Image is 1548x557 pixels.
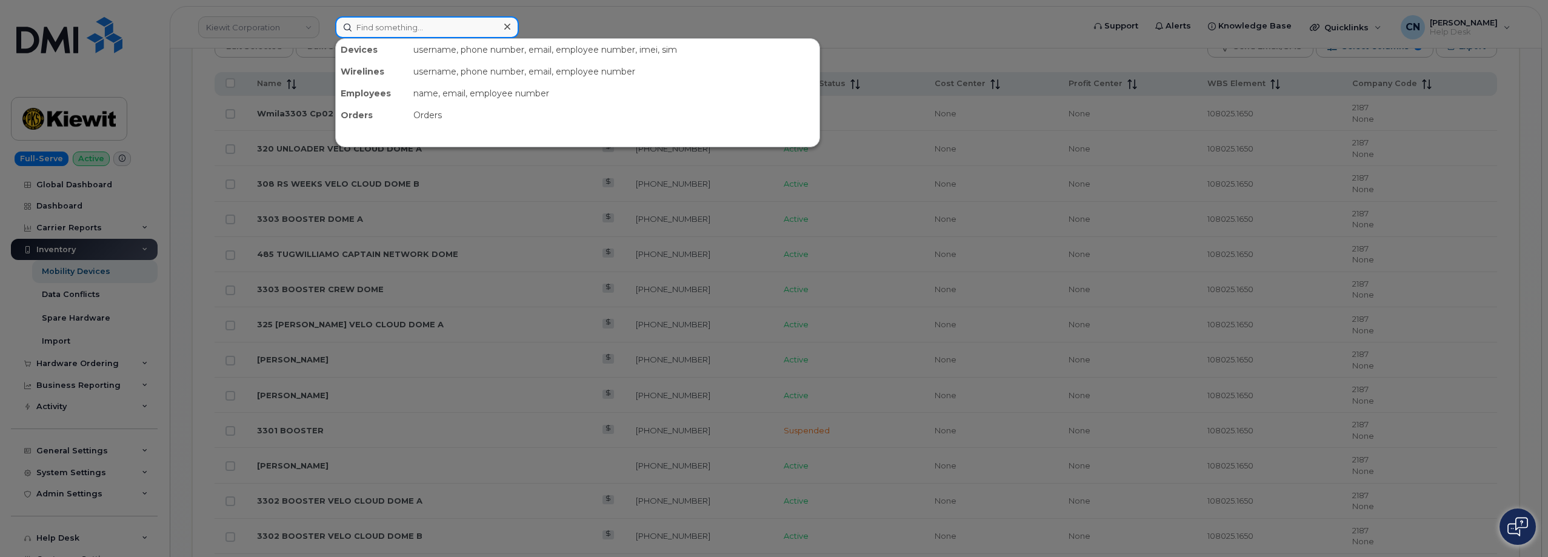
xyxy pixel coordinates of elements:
[336,104,409,126] div: Orders
[1507,517,1528,536] img: Open chat
[409,82,819,104] div: name, email, employee number
[409,39,819,61] div: username, phone number, email, employee number, imei, sim
[336,61,409,82] div: Wirelines
[335,16,519,38] input: Find something...
[409,61,819,82] div: username, phone number, email, employee number
[336,39,409,61] div: Devices
[409,104,819,126] div: Orders
[336,82,409,104] div: Employees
